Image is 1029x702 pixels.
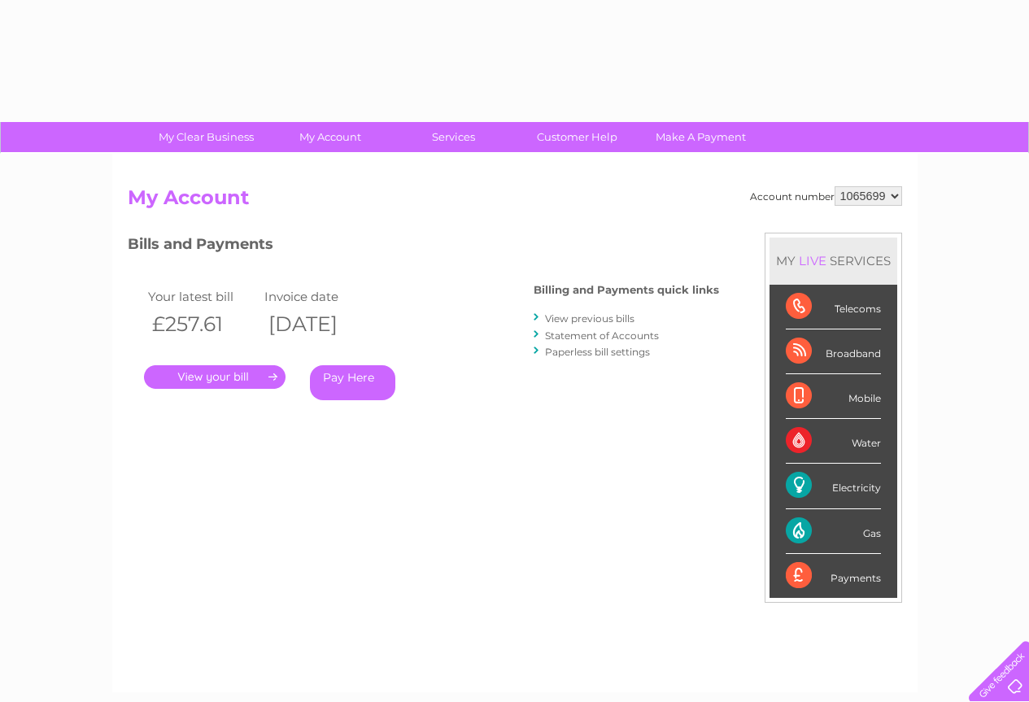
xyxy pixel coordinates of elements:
a: View previous bills [545,312,634,325]
a: Services [386,122,521,152]
div: Water [786,419,881,464]
div: Electricity [786,464,881,508]
div: Account number [750,186,902,206]
div: MY SERVICES [770,238,897,284]
a: My Account [263,122,397,152]
div: Payments [786,554,881,598]
a: Statement of Accounts [545,329,659,342]
h3: Bills and Payments [128,233,719,261]
a: Customer Help [510,122,644,152]
a: Make A Payment [634,122,768,152]
div: Gas [786,509,881,554]
a: . [144,365,286,389]
div: Broadband [786,329,881,374]
div: Telecoms [786,285,881,329]
h4: Billing and Payments quick links [534,284,719,296]
th: £257.61 [144,307,261,341]
a: Pay Here [310,365,395,400]
h2: My Account [128,186,902,217]
td: Your latest bill [144,286,261,307]
div: LIVE [796,253,830,268]
th: [DATE] [260,307,377,341]
a: Paperless bill settings [545,346,650,358]
td: Invoice date [260,286,377,307]
a: My Clear Business [139,122,273,152]
div: Mobile [786,374,881,419]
